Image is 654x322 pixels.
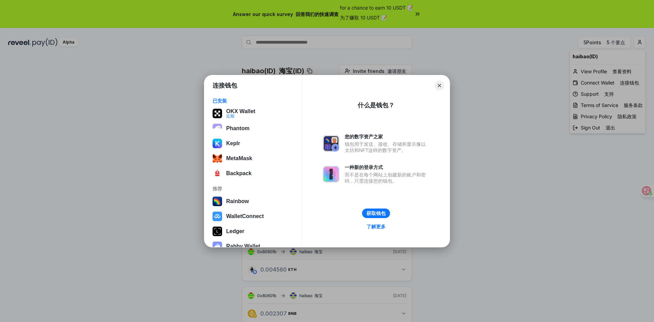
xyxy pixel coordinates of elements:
div: 一种新的登录方式 [345,164,429,170]
div: Keplr [226,140,240,147]
img: ByMCUfJCc2WaAAAAAElFTkSuQmCC [213,139,222,148]
div: Phantom [226,125,249,132]
img: 5VZ71FV6L7PA3gg3tXrdQ+DgLhC+75Wq3no69P3MC0NFQpx2lL04Ql9gHK1bRDjsSBIvScBnDTk1WrlGIZBorIDEYJj+rhdgn... [213,109,222,118]
button: Keplr [211,137,296,150]
button: Backpack [211,167,296,180]
div: OKX Wallet [226,108,255,114]
button: OKX Wallet近期 [211,107,296,120]
button: WalletConnect [211,210,296,223]
div: 近期 [226,114,255,118]
img: svg+xml;base64,PHN2ZyB3aWR0aD0iMzUiIGhlaWdodD0iMzQiIHZpZXdCb3g9IjAgMCAzNSAzNCIgZmlsbD0ibm9uZSIgeG... [213,154,222,163]
img: svg+xml,%3Csvg%20xmlns%3D%22http%3A%2F%2Fwww.w3.org%2F2000%2Fsvg%22%20fill%3D%22none%22%20viewBox... [323,135,339,152]
button: Close [435,81,444,90]
button: Rainbow [211,195,296,208]
div: 您的数字资产之家 [345,134,429,140]
img: svg+xml,%3Csvg%20xmlns%3D%22http%3A%2F%2Fwww.w3.org%2F2000%2Fsvg%22%20width%3D%2228%22%20height%3... [213,227,222,236]
div: MetaMask [226,155,252,162]
div: 已安装 [213,98,294,104]
button: Rabby Wallet [211,240,296,253]
div: 推荐 [213,186,294,192]
div: 了解更多 [367,224,386,230]
img: svg+xml,%3Csvg%20width%3D%22120%22%20height%3D%22120%22%20viewBox%3D%220%200%20120%20120%22%20fil... [213,197,222,206]
div: Rainbow [226,198,249,204]
img: svg+xml,%3Csvg%20xmlns%3D%22http%3A%2F%2Fwww.w3.org%2F2000%2Fsvg%22%20fill%3D%22none%22%20viewBox... [213,242,222,251]
img: svg+xml,%3Csvg%20xmlns%3D%22http%3A%2F%2Fwww.w3.org%2F2000%2Fsvg%22%20fill%3D%22none%22%20viewBox... [323,166,339,182]
div: WalletConnect [226,213,264,219]
div: Rabby Wallet [226,243,260,249]
h1: 连接钱包 [213,81,237,90]
div: 而不是在每个网站上创建新的账户和密码，只需连接您的钱包。 [345,172,429,184]
button: MetaMask [211,152,296,165]
button: Phantom [211,122,296,135]
div: 什么是钱包？ [358,101,394,109]
div: 获取钱包 [367,210,386,216]
button: Ledger [211,225,296,238]
div: Ledger [226,228,244,234]
div: 钱包用于发送、接收、存储和显示像以太坊和NFT这样的数字资产。 [345,141,429,153]
a: 了解更多 [362,222,390,231]
img: svg+xml,%3Csvg%20width%3D%2228%22%20height%3D%2228%22%20viewBox%3D%220%200%2028%2028%22%20fill%3D... [213,212,222,221]
img: 4BxBxKvl5W07cAAAAASUVORK5CYII= [213,169,222,178]
img: epq2vO3P5aLWl15yRS7Q49p1fHTx2Sgh99jU3kfXv7cnPATIVQHAx5oQs66JWv3SWEjHOsb3kKgmE5WNBxBId7C8gm8wEgOvz... [213,124,222,133]
div: Backpack [226,170,252,177]
button: 获取钱包 [362,209,390,218]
